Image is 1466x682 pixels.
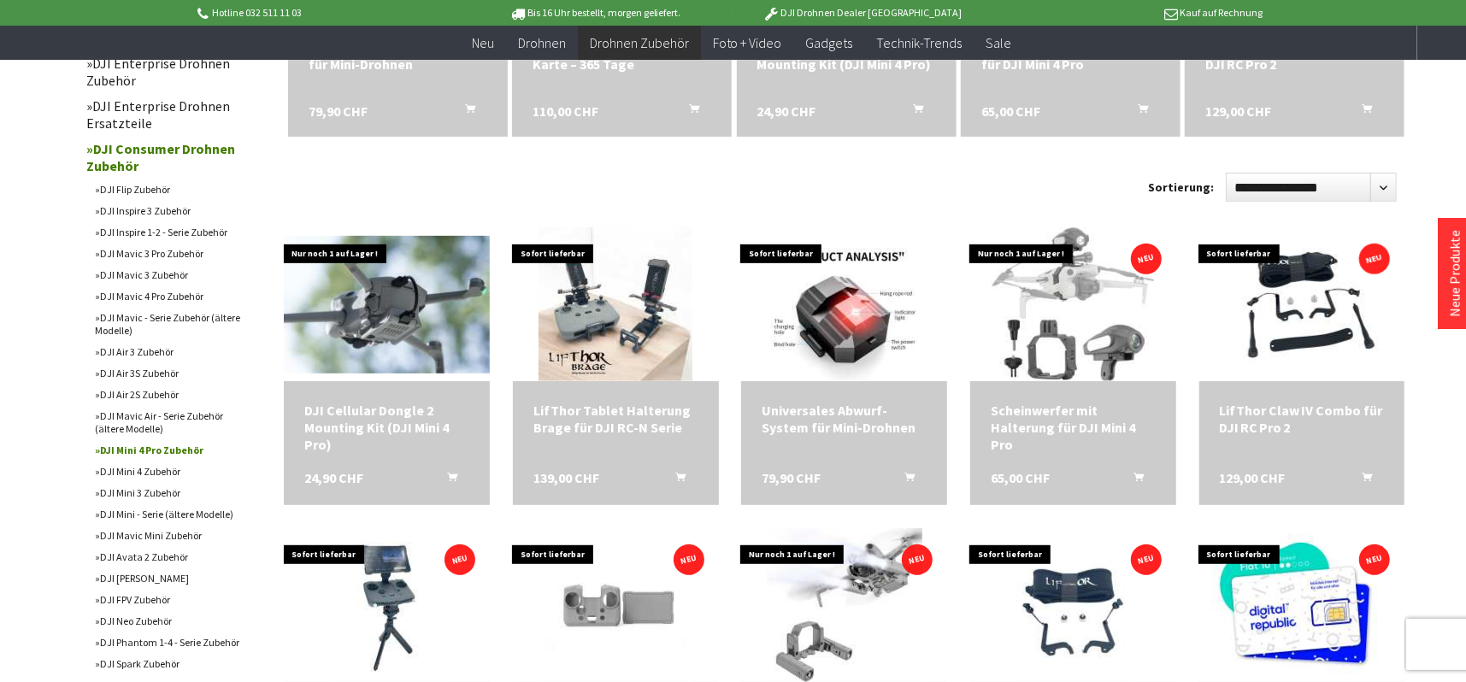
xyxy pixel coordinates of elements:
img: Digital Republic Flat 10 SIM-Karte – 365 Tage [1199,533,1405,677]
a: DJI Cellular Dongle 2 Mounting Kit (DJI Mini 4 Pro) 24,90 CHF In den Warenkorb [304,402,469,453]
span: 139,00 CHF [533,469,599,486]
button: In den Warenkorb [1341,469,1382,491]
a: Foto + Video [701,26,794,61]
a: Universales Abwurf-System für Mini-Drohnen 79,90 CHF In den Warenkorb [762,402,927,436]
img: Scheinwerfer mit Halterung für DJI Mini 4 Pro [992,227,1154,381]
p: Bis 16 Uhr bestellt, morgen geliefert. [462,3,728,23]
img: Mini 4 Pro Searchlight [767,528,922,682]
button: In den Warenkorb [445,101,486,123]
a: DJI Spark Zubehör [87,653,250,674]
a: Sale [974,26,1024,61]
div: Scheinwerfer mit Halterung für DJI Mini 4 Pro [991,402,1156,453]
div: DJI Cellular Dongle 2 Mounting Kit (DJI Mini 4 Pro) [304,402,469,453]
a: DJI Enterprise Drohnen Zubehör [79,50,250,93]
a: DJI Avata 2 Zubehör [87,546,250,567]
a: DJI Air 3S Zubehör [87,362,250,384]
a: DJI Air 3 Zubehör [87,341,250,362]
a: DJI Air 2S Zubehör [87,384,250,405]
a: DJI Phantom 1-4 - Serie Zubehör [87,632,250,653]
label: Sortierung: [1149,173,1215,201]
a: DJI Mavic 4 Pro Zubehör [87,285,250,307]
span: 24,90 CHF [304,469,363,486]
img: LifThor Claw IV Combo für DJI RC Pro 2 [1208,227,1397,381]
span: Gadgets [806,34,853,51]
p: Kauf auf Rechnung [996,3,1263,23]
a: DJI Consumer Drohnen Zubehör [79,136,250,179]
a: DJI Mavic Mini Zubehör [87,525,250,546]
a: DJI Mavic 3 Zubehör [87,264,250,285]
span: 79,90 CHF [762,469,821,486]
p: Hotline 032 511 11 03 [195,3,462,23]
a: Scheinwerfer mit Halterung für DJI Mini 4 Pro 65,00 CHF In den Warenkorb [991,402,1156,453]
button: In den Warenkorb [1117,101,1158,123]
a: Neu [460,26,506,61]
img: DJI Cellular Dongle 2 Mounting Kit (DJI Mini 4 Pro) [284,236,490,373]
a: DJI FPV Zubehör [87,589,250,610]
img: LifThor Tablet Halterung Brage für DJI RC-N Serie [539,227,692,381]
button: In den Warenkorb [656,469,697,491]
a: DJI Mini 3 Zubehör [87,482,250,503]
a: DJI Mavic - Serie Zubehör (ältere Modelle) [87,307,250,341]
img: DJI RC PRO 2 Silicone Schutzhülle, schwarz [539,528,692,682]
div: LifThor Tablet Halterung Brage für DJI RC-N Serie [533,402,698,436]
span: 129,00 CHF [1220,469,1286,486]
button: In den Warenkorb [884,469,925,491]
p: DJI Drohnen Dealer [GEOGRAPHIC_DATA] [729,3,996,23]
a: DJI Flip Zubehör [87,179,250,200]
img: Universales Abwurf-System für Mini-Drohnen [771,227,917,381]
img: LifThor Tripod Bracket für DJI RC Pro 2 [329,528,445,682]
span: Neu [472,34,494,51]
a: Neue Produkte [1446,230,1463,317]
a: DJI Mini 4 Zubehör [87,461,250,482]
a: DJI Mini 4 Pro Zubehör [87,439,250,461]
a: Drohnen [506,26,578,61]
a: LifThor Tablet Halterung Brage für DJI RC-N Serie 139,00 CHF In den Warenkorb [533,402,698,436]
span: 65,00 CHF [991,469,1050,486]
div: LifThor Claw IV Combo für DJI RC Pro 2 [1220,402,1385,436]
a: DJI Enterprise Drohnen Ersatzteile [79,93,250,136]
span: 129,00 CHF [1205,101,1271,121]
a: LifThor Claw IV Combo für DJI RC Pro 2 129,00 CHF In den Warenkorb [1220,402,1385,436]
button: In den Warenkorb [1341,101,1382,123]
span: Foto + Video [713,34,782,51]
span: Technik-Trends [877,34,963,51]
a: Gadgets [794,26,865,61]
a: Technik-Trends [865,26,974,61]
button: In den Warenkorb [1113,469,1154,491]
span: Drohnen Zubehör [590,34,689,51]
span: Drohnen [518,34,566,51]
a: DJI Mini - Serie (ältere Modelle) [87,503,250,525]
span: 24,90 CHF [757,101,816,121]
button: In den Warenkorb [427,469,468,491]
a: DJI Inspire 3 Zubehör [87,200,250,221]
img: LifThor Claw IV Lanyard System für DJI RC PRO 2 [1016,528,1131,682]
a: Drohnen Zubehör [578,26,701,61]
a: DJI Inspire 1-2 - Serie Zubehör [87,221,250,243]
a: DJI Mavic Air - Serie Zubehör (ältere Modelle) [87,405,250,439]
span: 110,00 CHF [533,101,598,121]
span: Sale [986,34,1012,51]
a: DJI Neo Zubehör [87,610,250,632]
a: DJI Mavic 3 Pro Zubehör [87,243,250,264]
a: DJI [PERSON_NAME] [87,567,250,589]
span: 79,90 CHF [309,101,368,121]
button: In den Warenkorb [668,101,709,123]
button: In den Warenkorb [893,101,934,123]
span: 65,00 CHF [981,101,1040,121]
div: Universales Abwurf-System für Mini-Drohnen [762,402,927,436]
